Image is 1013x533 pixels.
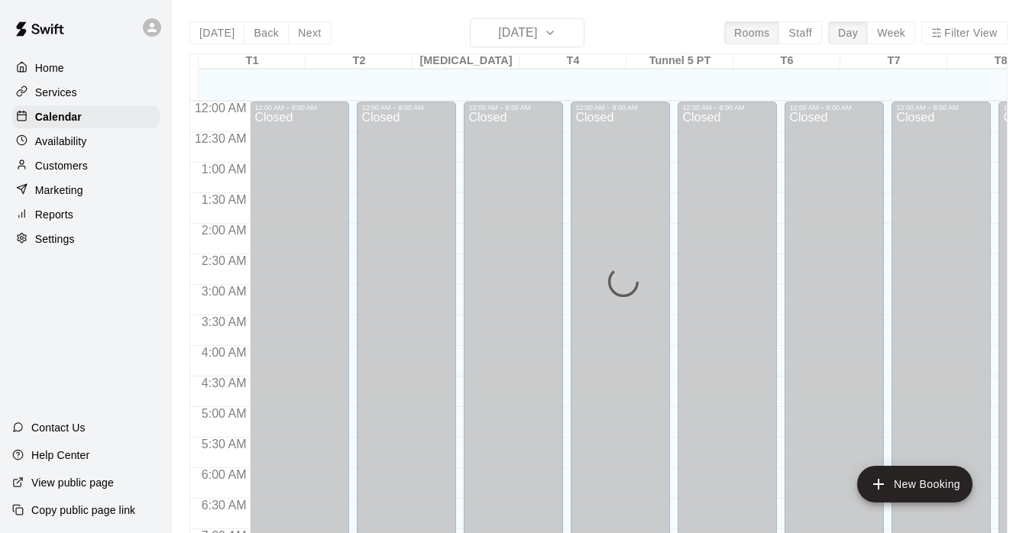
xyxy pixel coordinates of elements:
[361,104,451,111] div: 12:00 AM – 8:00 AM
[682,104,772,111] div: 12:00 AM – 8:00 AM
[31,475,114,490] p: View public page
[12,203,160,226] a: Reports
[468,104,558,111] div: 12:00 AM – 8:00 AM
[575,104,665,111] div: 12:00 AM – 8:00 AM
[35,231,75,247] p: Settings
[12,130,160,153] a: Availability
[413,54,519,69] div: [MEDICAL_DATA]
[857,466,973,502] button: add
[35,183,83,198] p: Marketing
[198,163,251,176] span: 1:00 AM
[254,104,345,111] div: 12:00 AM – 8:00 AM
[191,132,251,145] span: 12:30 AM
[198,407,251,420] span: 5:00 AM
[31,447,89,463] p: Help Center
[896,104,986,111] div: 12:00 AM – 8:00 AM
[35,85,77,100] p: Services
[12,105,160,128] a: Calendar
[35,207,73,222] p: Reports
[35,134,87,149] p: Availability
[198,285,251,298] span: 3:00 AM
[840,54,947,69] div: T7
[198,254,251,267] span: 2:30 AM
[626,54,733,69] div: Tunnel 5 PT
[35,109,82,124] p: Calendar
[198,468,251,481] span: 6:00 AM
[198,193,251,206] span: 1:30 AM
[12,154,160,177] a: Customers
[31,502,135,518] p: Copy public page link
[35,60,64,76] p: Home
[198,315,251,328] span: 3:30 AM
[198,224,251,237] span: 2:00 AM
[198,346,251,359] span: 4:00 AM
[35,158,88,173] p: Customers
[198,499,251,512] span: 6:30 AM
[12,81,160,104] a: Services
[199,54,306,69] div: T1
[198,438,251,451] span: 5:30 AM
[789,104,879,111] div: 12:00 AM – 8:00 AM
[12,179,160,202] a: Marketing
[12,57,160,79] a: Home
[12,228,160,250] a: Settings
[306,54,413,69] div: T2
[519,54,626,69] div: T4
[191,102,251,115] span: 12:00 AM
[31,420,86,435] p: Contact Us
[733,54,840,69] div: T6
[198,376,251,389] span: 4:30 AM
